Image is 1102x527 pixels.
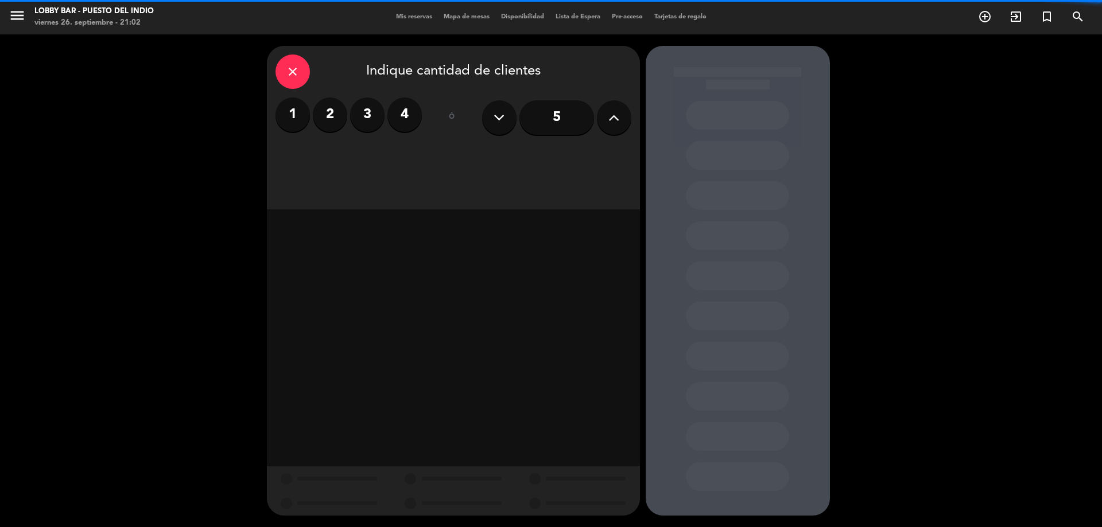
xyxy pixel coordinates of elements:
i: add_circle_outline [978,10,992,24]
div: Indique cantidad de clientes [275,54,631,89]
label: 2 [313,97,347,132]
span: Tarjetas de regalo [649,14,712,20]
i: exit_to_app [1009,10,1023,24]
span: Mapa de mesas [438,14,495,20]
i: turned_in_not [1040,10,1054,24]
div: ó [433,97,471,138]
i: close [286,65,300,79]
span: Mis reservas [390,14,438,20]
span: Lista de Espera [550,14,606,20]
span: Pre-acceso [606,14,649,20]
i: search [1071,10,1085,24]
label: 3 [350,97,385,132]
label: 4 [387,97,422,132]
i: menu [9,7,26,24]
div: viernes 26. septiembre - 21:02 [34,17,154,29]
label: 1 [275,97,310,132]
button: menu [9,7,26,28]
div: Lobby Bar - Puesto del Indio [34,6,154,17]
span: Disponibilidad [495,14,550,20]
